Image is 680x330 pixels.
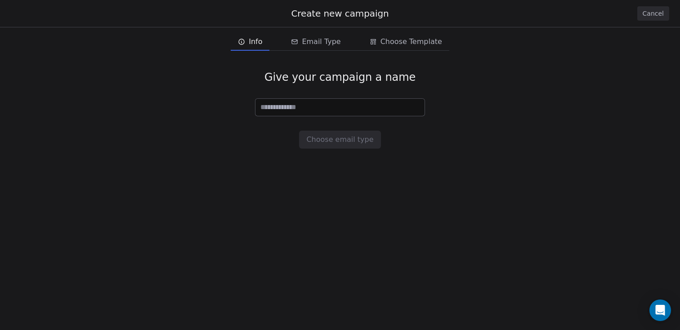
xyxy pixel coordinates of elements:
span: Email Type [302,36,340,47]
span: Choose Template [380,36,442,47]
div: Create new campaign [11,7,669,20]
span: Info [249,36,262,47]
div: Open Intercom Messenger [649,299,671,321]
div: email creation steps [231,33,449,51]
span: Give your campaign a name [264,70,416,84]
button: Choose email type [299,131,380,149]
button: Cancel [637,6,669,21]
